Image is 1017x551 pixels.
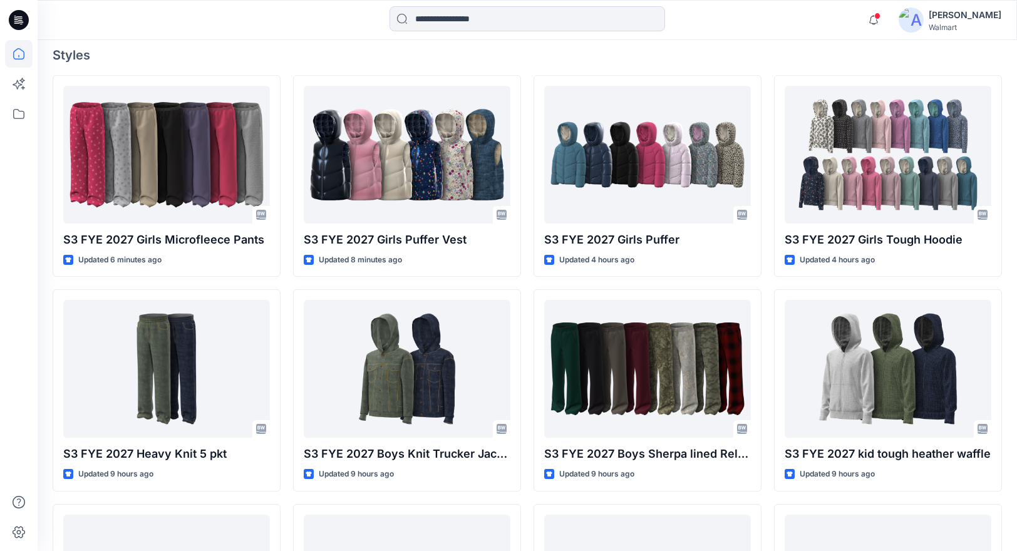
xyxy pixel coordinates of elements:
[63,445,270,463] p: S3 FYE 2027 Heavy Knit 5 pkt
[929,23,1001,32] div: Walmart
[544,86,751,224] a: S3 FYE 2027 Girls Puffer
[559,468,634,481] p: Updated 9 hours ago
[78,254,162,267] p: Updated 6 minutes ago
[78,468,153,481] p: Updated 9 hours ago
[544,445,751,463] p: S3 FYE 2027 Boys Sherpa lined Relax Fit
[304,231,510,249] p: S3 FYE 2027 Girls Puffer Vest
[63,231,270,249] p: S3 FYE 2027 Girls Microfleece Pants
[304,86,510,224] a: S3 FYE 2027 Girls Puffer Vest
[785,86,991,224] a: S3 FYE 2027 Girls Tough Hoodie
[800,254,875,267] p: Updated 4 hours ago
[319,254,402,267] p: Updated 8 minutes ago
[63,300,270,438] a: S3 FYE 2027 Heavy Knit 5 pkt
[929,8,1001,23] div: [PERSON_NAME]
[544,300,751,438] a: S3 FYE 2027 Boys Sherpa lined Relax Fit
[559,254,634,267] p: Updated 4 hours ago
[53,48,1002,63] h4: Styles
[304,300,510,438] a: S3 FYE 2027 Boys Knit Trucker Jacket
[319,468,394,481] p: Updated 9 hours ago
[785,231,991,249] p: S3 FYE 2027 Girls Tough Hoodie
[63,86,270,224] a: S3 FYE 2027 Girls Microfleece Pants
[544,231,751,249] p: S3 FYE 2027 Girls Puffer
[800,468,875,481] p: Updated 9 hours ago
[785,300,991,438] a: S3 FYE 2027 kid tough heather waffle
[785,445,991,463] p: S3 FYE 2027 kid tough heather waffle
[304,445,510,463] p: S3 FYE 2027 Boys Knit Trucker Jacket
[899,8,924,33] img: avatar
